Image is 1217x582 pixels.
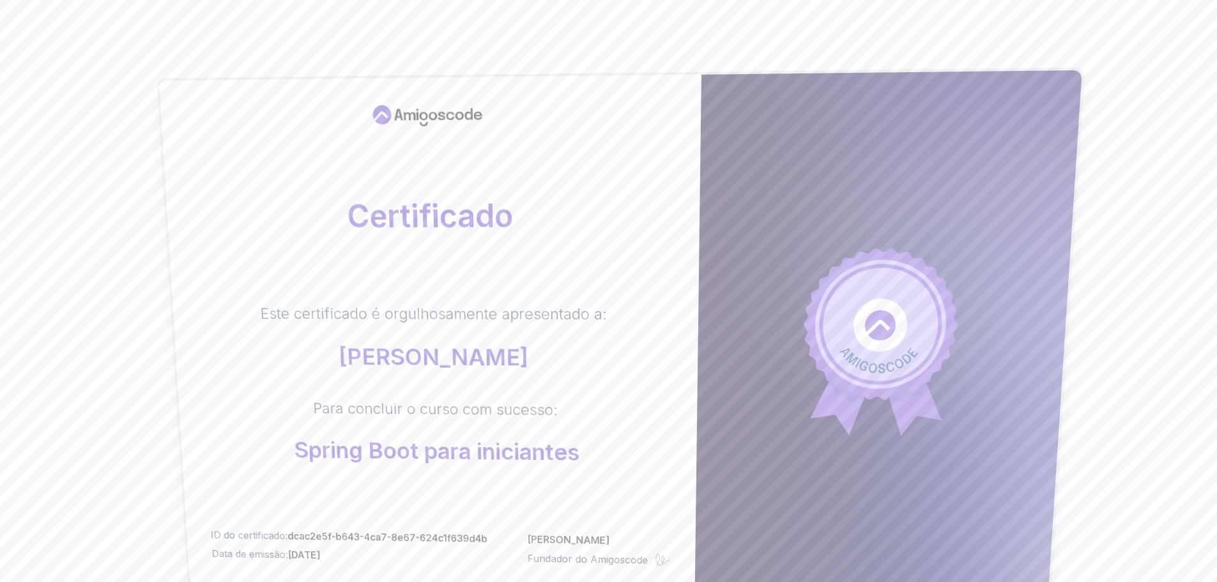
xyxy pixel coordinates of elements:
font: ID do certificado: [210,529,287,542]
font: Fundador do Amigoscode [527,552,648,566]
font: dcac2e5f-b643-4ca7-8e67-624c1f639d4b [287,530,487,544]
font: Data de emissão: [211,548,288,560]
font: Spring Boot para iniciantes [293,436,579,466]
font: Certificado [346,196,513,235]
font: [PERSON_NAME] [527,533,609,547]
font: Este certificado é orgulhosamente apresentado a: [260,304,607,323]
font: Para concluir o curso com sucesso: [312,399,557,419]
font: [DATE] [287,549,320,561]
font: [PERSON_NAME] [338,343,528,371]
